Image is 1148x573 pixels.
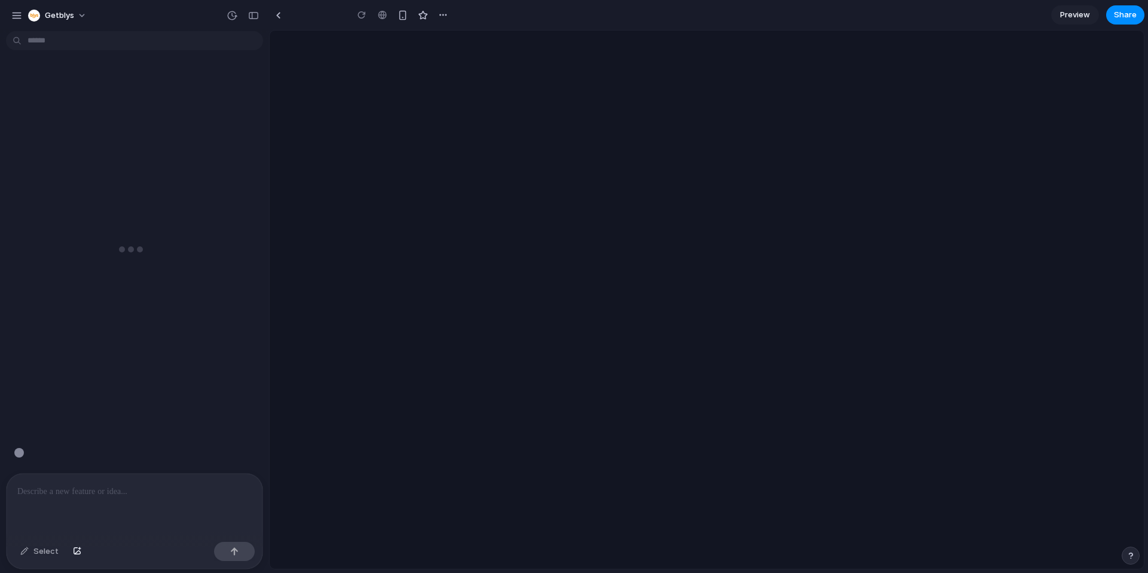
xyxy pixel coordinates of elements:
button: Getblys [23,6,93,25]
span: Getblys [45,10,74,22]
span: Share [1114,9,1137,21]
button: Share [1106,5,1144,25]
span: Preview [1060,9,1090,21]
a: Preview [1051,5,1099,25]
